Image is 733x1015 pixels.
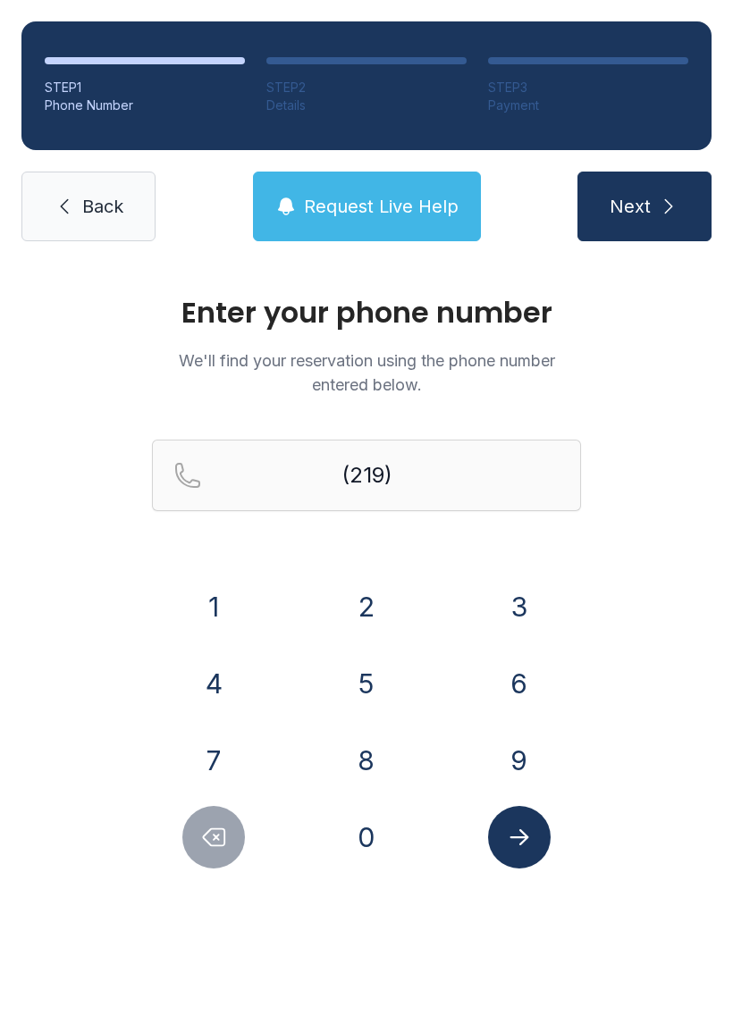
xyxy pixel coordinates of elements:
button: Delete number [182,806,245,868]
span: Request Live Help [304,194,459,219]
button: 6 [488,652,551,715]
p: We'll find your reservation using the phone number entered below. [152,348,581,397]
span: Back [82,194,123,219]
button: 0 [335,806,398,868]
button: 8 [335,729,398,792]
button: 1 [182,575,245,638]
div: Payment [488,96,688,114]
button: 2 [335,575,398,638]
div: STEP 3 [488,79,688,96]
input: Reservation phone number [152,440,581,511]
div: STEP 1 [45,79,245,96]
button: 5 [335,652,398,715]
div: Details [266,96,467,114]
button: 9 [488,729,551,792]
span: Next [610,194,651,219]
button: 3 [488,575,551,638]
div: Phone Number [45,96,245,114]
button: 4 [182,652,245,715]
h1: Enter your phone number [152,298,581,327]
button: 7 [182,729,245,792]
button: Submit lookup form [488,806,551,868]
div: STEP 2 [266,79,467,96]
